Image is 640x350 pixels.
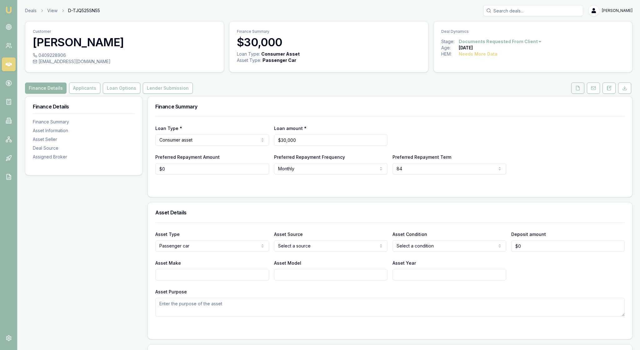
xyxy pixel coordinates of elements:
[33,145,135,151] div: Deal Source
[155,232,180,237] label: Asset Type
[102,82,142,94] a: Loan Options
[274,134,388,146] input: $
[68,82,102,94] a: Applicants
[33,119,135,125] div: Finance Summary
[274,154,345,160] label: Preferred Repayment Frequency
[142,82,194,94] a: Lender Submission
[237,51,260,57] div: Loan Type:
[5,6,12,14] img: emu-icon-u.png
[441,38,459,45] div: Stage:
[33,127,135,134] div: Asset Information
[602,8,632,13] span: [PERSON_NAME]
[441,45,459,51] div: Age:
[237,29,420,34] p: Finance Summary
[25,7,37,14] a: Deals
[25,7,100,14] nav: breadcrumb
[274,232,303,237] label: Asset Source
[103,82,140,94] button: Loan Options
[33,154,135,160] div: Assigned Broker
[33,58,216,65] div: [EMAIL_ADDRESS][DOMAIN_NAME]
[33,52,216,58] div: 0409228906
[441,51,459,57] div: HEM:
[33,29,216,34] p: Customer
[47,7,57,14] a: View
[155,126,182,131] label: Loan Type *
[155,163,269,174] input: $
[155,289,187,294] label: Asset Purpose
[237,36,420,48] h3: $30,000
[392,154,451,160] label: Preferred Repayment Term
[155,104,625,109] h3: Finance Summary
[25,82,67,94] button: Finance Details
[155,210,625,215] h3: Asset Details
[262,57,296,63] div: Passenger Car
[237,57,261,63] div: Asset Type :
[274,260,301,266] label: Asset Model
[33,36,216,48] h3: [PERSON_NAME]
[155,154,220,160] label: Preferred Repayment Amount
[441,29,625,34] p: Deal Dynamics
[68,7,100,14] span: D-TJQ525SN55
[33,104,135,109] h3: Finance Details
[459,38,542,45] button: Documents Requested From Client
[511,240,625,252] input: $
[33,136,135,142] div: Asset Seller
[392,260,416,266] label: Asset Year
[155,260,181,266] label: Asset Make
[274,126,307,131] label: Loan amount *
[459,45,473,51] div: [DATE]
[261,51,300,57] div: Consumer Asset
[25,82,68,94] a: Finance Details
[143,82,193,94] button: Lender Submission
[483,5,583,16] input: Search deals
[511,232,546,237] label: Deposit amount
[392,232,427,237] label: Asset Condition
[69,82,100,94] button: Applicants
[459,51,497,57] div: Needs More Data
